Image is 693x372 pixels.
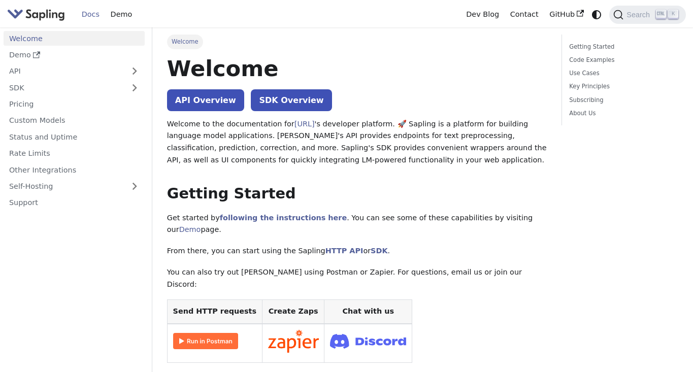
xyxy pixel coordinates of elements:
button: Expand sidebar category 'API' [124,64,145,79]
a: API Overview [167,89,244,111]
a: Subscribing [569,95,675,105]
button: Expand sidebar category 'SDK' [124,80,145,95]
a: Dev Blog [460,7,504,22]
a: following the instructions here [220,214,347,222]
a: SDK [4,80,124,95]
a: GitHub [544,7,589,22]
a: Other Integrations [4,162,145,177]
a: Status and Uptime [4,129,145,144]
a: Pricing [4,97,145,112]
a: Rate Limits [4,146,145,161]
a: Support [4,195,145,210]
img: Run in Postman [173,333,238,349]
a: Getting Started [569,42,675,52]
p: Welcome to the documentation for 's developer platform. 🚀 Sapling is a platform for building lang... [167,118,547,166]
a: API [4,64,124,79]
kbd: K [668,10,678,19]
button: Search (Ctrl+K) [609,6,685,24]
a: [URL] [294,120,315,128]
a: Demo [4,48,145,62]
h2: Getting Started [167,185,547,203]
button: Switch between dark and light mode (currently system mode) [589,7,604,22]
p: From there, you can start using the Sapling or . [167,245,547,257]
a: Welcome [4,31,145,46]
a: SDK [371,247,387,255]
nav: Breadcrumbs [167,35,547,49]
th: Send HTTP requests [167,300,262,324]
a: Demo [105,7,138,22]
img: Join Discord [330,331,406,352]
a: Custom Models [4,113,145,128]
a: Self-Hosting [4,179,145,194]
img: Connect in Zapier [268,330,319,353]
a: HTTP API [325,247,364,255]
p: You can also try out [PERSON_NAME] using Postman or Zapier. For questions, email us or join our D... [167,266,547,291]
a: Contact [505,7,544,22]
a: Code Examples [569,55,675,65]
p: Get started by . You can see some of these capabilities by visiting our page. [167,212,547,236]
a: Sapling.ai [7,7,69,22]
a: Docs [76,7,105,22]
span: Welcome [167,35,203,49]
th: Create Zaps [262,300,324,324]
a: About Us [569,109,675,118]
span: Search [623,11,656,19]
h1: Welcome [167,55,547,82]
a: Demo [179,225,201,233]
img: Sapling.ai [7,7,65,22]
a: Use Cases [569,69,675,78]
a: Key Principles [569,82,675,91]
th: Chat with us [324,300,412,324]
a: SDK Overview [251,89,332,111]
